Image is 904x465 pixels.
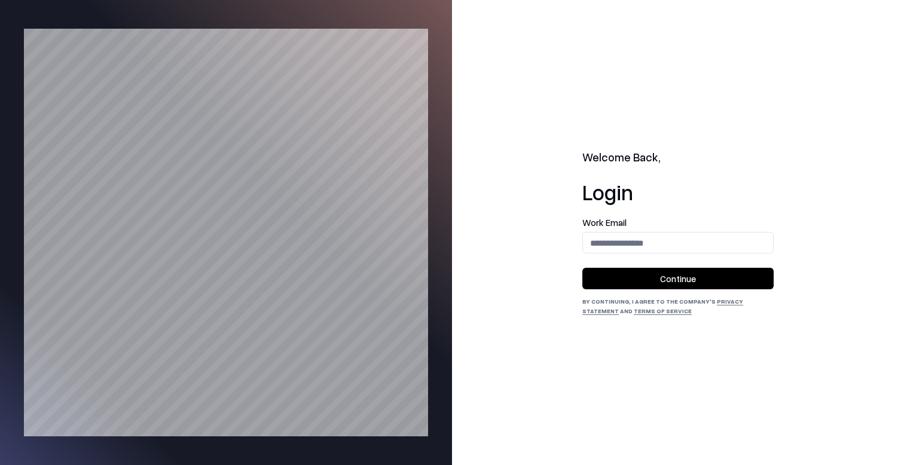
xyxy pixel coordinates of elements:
div: By continuing, I agree to the Company's and [582,296,774,316]
button: Continue [582,268,774,289]
h2: Welcome Back, [582,149,774,166]
a: Terms of Service [634,307,692,314]
h1: Login [582,180,774,204]
label: Work Email [582,218,774,227]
